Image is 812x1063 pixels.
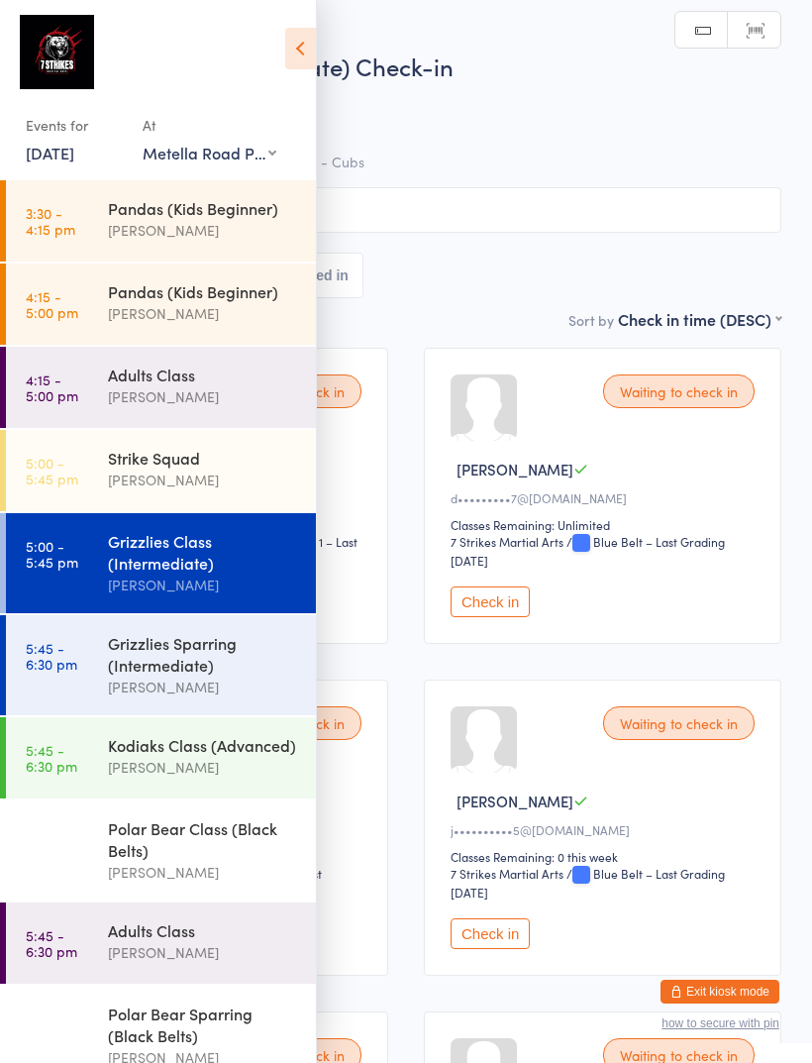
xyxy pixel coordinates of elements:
a: 3:30 -4:15 pmPandas (Kids Beginner)[PERSON_NAME] [6,180,316,262]
a: 5:00 -5:45 pmStrike Squad[PERSON_NAME] [6,430,316,511]
span: [PERSON_NAME] [457,459,573,479]
span: 7 Strikes Martial Arts and 7 Strikes Martial Arts - Cubs [31,152,781,171]
div: Classes Remaining: Unlimited [451,516,761,533]
div: Adults Class [108,919,299,941]
div: [PERSON_NAME] [108,219,299,242]
input: Search [31,187,781,233]
time: 5:45 - 6:30 pm [26,825,77,857]
a: 5:45 -6:30 pmPolar Bear Class (Black Belts)[PERSON_NAME] [6,800,316,901]
button: how to secure with pin [661,1016,779,1030]
div: Pandas (Kids Beginner) [108,280,299,302]
div: Metella Road PS ([GEOGRAPHIC_DATA]) [143,142,276,163]
time: 5:45 - 6:30 pm [26,742,77,774]
button: Check in [451,586,530,617]
div: [PERSON_NAME] [108,861,299,884]
div: 7 Strikes Martial Arts [451,865,563,882]
div: [PERSON_NAME] [108,676,299,698]
a: [DATE] [26,142,74,163]
a: 5:45 -6:30 pmAdults Class[PERSON_NAME] [6,903,316,984]
div: [PERSON_NAME] [108,756,299,779]
time: 4:15 - 5:00 pm [26,372,78,403]
time: 6:30 - 7:15 pm [26,1010,74,1042]
a: 5:00 -5:45 pmGrizzlies Class (Intermediate)[PERSON_NAME] [6,513,316,613]
time: 3:30 - 4:15 pm [26,205,75,237]
div: [PERSON_NAME] [108,302,299,325]
div: Classes Remaining: 0 this week [451,848,761,865]
a: 5:45 -6:30 pmGrizzlies Sparring (Intermediate)[PERSON_NAME] [6,615,316,715]
div: Pandas (Kids Beginner) [108,197,299,219]
time: 5:00 - 5:45 pm [26,455,78,486]
a: 4:15 -5:00 pmPandas (Kids Beginner)[PERSON_NAME] [6,264,316,345]
div: Strike Squad [108,447,299,469]
img: 7 Strikes Martial Arts [20,15,94,89]
div: Grizzlies Sparring (Intermediate) [108,632,299,676]
span: [DATE] 5:00pm [31,92,751,112]
div: j••••••••••5@[DOMAIN_NAME] [451,821,761,838]
a: 4:15 -5:00 pmAdults Class[PERSON_NAME] [6,347,316,428]
div: [PERSON_NAME] [108,385,299,408]
div: 7 Strikes Martial Arts [451,533,563,550]
h2: Grizzlies Class (Intermediate) Check-in [31,50,781,82]
div: At [143,109,276,142]
div: Waiting to check in [603,374,755,408]
div: Grizzlies Class (Intermediate) [108,530,299,574]
time: 5:45 - 6:30 pm [26,927,77,959]
div: [PERSON_NAME] [108,941,299,964]
div: d•••••••••7@[DOMAIN_NAME] [451,489,761,506]
div: Check in time (DESC) [618,308,781,330]
div: Waiting to check in [603,706,755,740]
div: [PERSON_NAME] [108,469,299,491]
a: 5:45 -6:30 pmKodiaks Class (Advanced)[PERSON_NAME] [6,717,316,798]
div: Kodiaks Class (Advanced) [108,734,299,756]
time: 5:45 - 6:30 pm [26,640,77,672]
label: Sort by [568,310,614,330]
div: Polar Bear Sparring (Black Belts) [108,1003,299,1046]
time: 5:00 - 5:45 pm [26,538,78,570]
button: Exit kiosk mode [660,980,779,1004]
div: Adults Class [108,364,299,385]
span: [PERSON_NAME] [31,112,751,132]
button: Check in [451,918,530,949]
div: Events for [26,109,123,142]
span: Metella Road PS ([GEOGRAPHIC_DATA]) [31,132,751,152]
time: 4:15 - 5:00 pm [26,288,78,320]
div: Polar Bear Class (Black Belts) [108,817,299,861]
div: [PERSON_NAME] [108,574,299,596]
span: [PERSON_NAME] [457,791,573,811]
